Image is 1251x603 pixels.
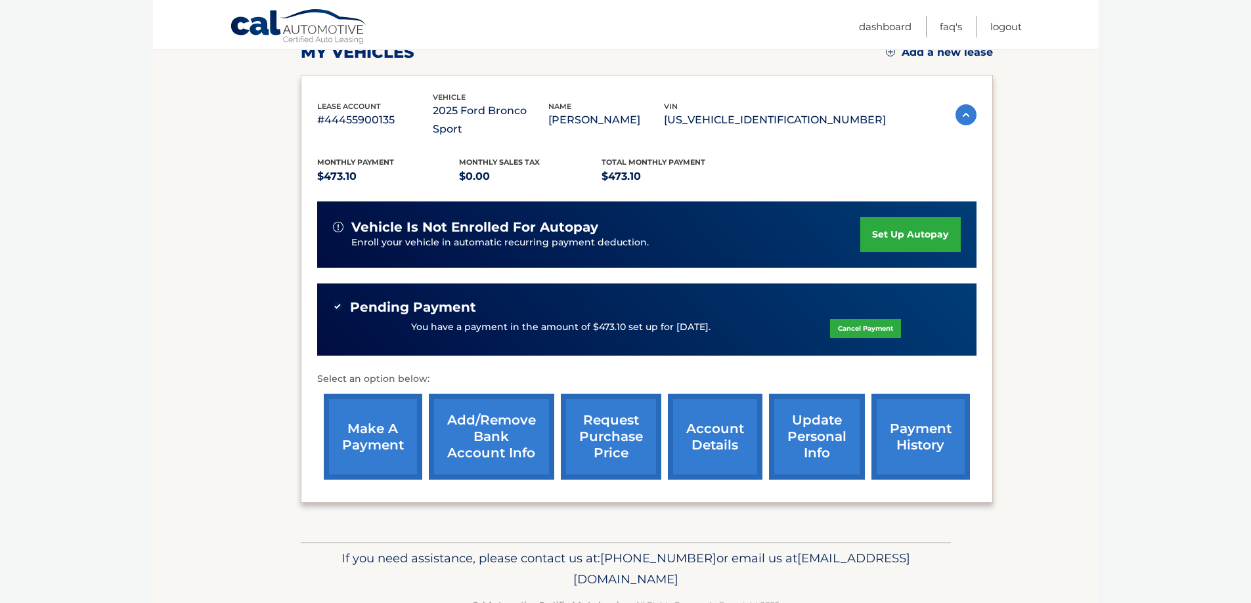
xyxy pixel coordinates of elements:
img: accordion-active.svg [955,104,977,125]
img: alert-white.svg [333,222,343,232]
a: Logout [990,16,1022,37]
span: vin [664,102,678,111]
a: Add a new lease [886,46,993,59]
p: $473.10 [602,167,744,186]
p: #44455900135 [317,111,433,129]
span: Monthly Payment [317,157,394,167]
p: [PERSON_NAME] [548,111,664,129]
a: account details [668,394,762,480]
h2: my vehicles [301,43,414,62]
p: Select an option below: [317,371,977,387]
a: make a payment [324,394,422,480]
a: request purchase price [561,394,661,480]
img: check-green.svg [333,302,342,311]
p: You have a payment in the amount of $473.10 set up for [DATE]. [411,320,711,335]
span: lease account [317,102,381,111]
span: [EMAIL_ADDRESS][DOMAIN_NAME] [573,551,910,587]
span: vehicle [433,93,466,102]
span: name [548,102,571,111]
span: [PHONE_NUMBER] [600,551,716,566]
a: update personal info [769,394,865,480]
span: Total Monthly Payment [602,157,705,167]
a: Dashboard [859,16,911,37]
span: Monthly sales Tax [459,157,540,167]
a: payment history [871,394,970,480]
a: FAQ's [940,16,962,37]
a: set up autopay [860,217,960,252]
p: [US_VEHICLE_IDENTIFICATION_NUMBER] [664,111,886,129]
span: vehicle is not enrolled for autopay [351,219,598,236]
p: $0.00 [459,167,602,186]
p: $473.10 [317,167,460,186]
p: If you need assistance, please contact us at: or email us at [309,548,942,590]
p: 2025 Ford Bronco Sport [433,102,548,138]
p: Enroll your vehicle in automatic recurring payment deduction. [351,236,861,250]
a: Cal Automotive [230,9,368,47]
a: Cancel Payment [830,319,901,338]
img: add.svg [886,47,895,56]
a: Add/Remove bank account info [429,394,554,480]
span: Pending Payment [350,299,476,316]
